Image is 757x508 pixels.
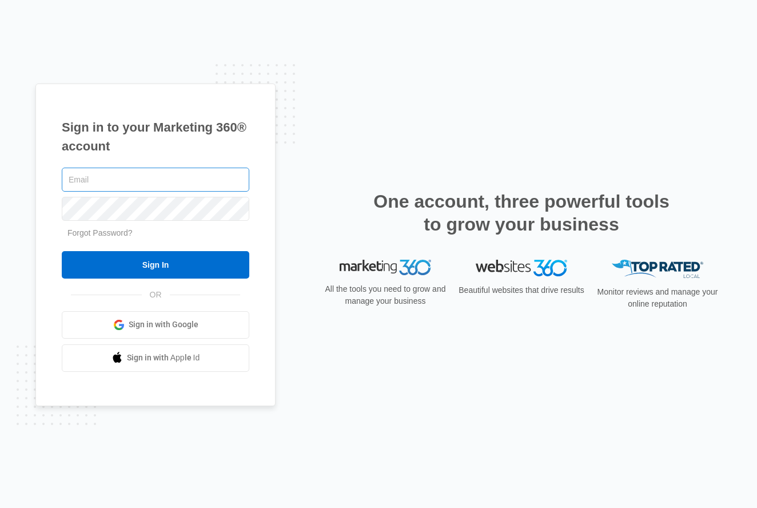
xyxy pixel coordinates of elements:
[321,283,449,307] p: All the tools you need to grow and manage your business
[62,311,249,339] a: Sign in with Google
[127,352,200,364] span: Sign in with Apple Id
[62,118,249,156] h1: Sign in to your Marketing 360® account
[129,319,198,331] span: Sign in with Google
[476,260,567,276] img: Websites 360
[142,289,170,301] span: OR
[457,284,585,296] p: Beautiful websites that drive results
[593,286,722,310] p: Monitor reviews and manage your online reputation
[62,251,249,279] input: Sign In
[612,260,703,279] img: Top Rated Local
[340,260,431,276] img: Marketing 360
[370,190,673,236] h2: One account, three powerful tools to grow your business
[67,228,133,237] a: Forgot Password?
[62,168,249,192] input: Email
[62,344,249,372] a: Sign in with Apple Id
